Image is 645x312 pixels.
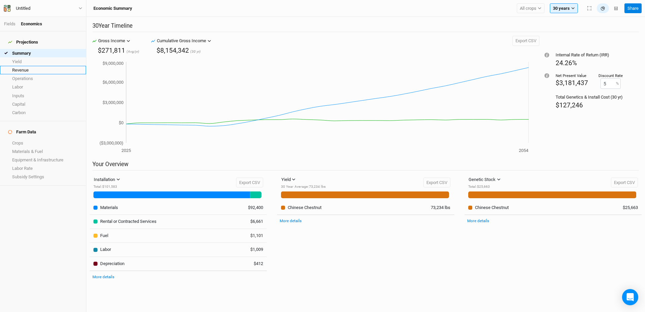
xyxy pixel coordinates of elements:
[92,22,639,32] h2: 30 Year Timeline
[236,178,263,188] button: Export CSV
[469,176,496,183] div: Genetic Stock
[622,289,638,305] div: Open Intercom Messenger
[466,175,504,185] button: Genetic Stock
[3,5,83,12] button: Untitled
[231,229,267,243] td: $1,101
[100,233,108,239] div: Fuel
[100,218,157,225] div: Rental or Contracted Services
[127,49,139,54] span: (Avg/yr)
[624,3,642,14] button: Share
[280,218,302,223] a: More details
[556,52,623,58] div: Internal Rate of Return (IRR)
[119,120,123,125] tspan: $0
[94,176,115,183] div: Installation
[100,205,118,211] div: Materials
[616,81,619,86] label: %
[100,140,123,146] tspan: ($3,000,000)
[231,215,267,229] td: $6,661
[467,218,489,223] a: More details
[512,36,539,46] button: Export CSV
[157,46,189,55] div: $8,154,342
[231,243,267,257] td: $1,009
[517,3,544,14] button: All crops
[21,21,42,27] div: Economics
[100,246,111,253] div: Labor
[98,46,125,55] div: $271,811
[611,178,638,188] button: Export CSV
[103,100,123,105] tspan: $3,000,000
[16,5,30,12] div: Untitled
[468,184,504,189] div: Total : $25,663
[103,80,123,85] tspan: $6,000,000
[121,148,131,153] tspan: 2025
[550,3,578,14] button: 30 years
[8,40,38,45] div: Projections
[606,201,642,215] td: $25,663
[544,73,550,79] div: Tooltip anchor
[91,175,123,185] button: Installation
[4,21,16,26] a: Fields
[556,59,577,67] span: 24.26%
[103,61,123,66] tspan: $9,000,000
[419,201,454,215] td: 73,234 lbs
[157,37,206,44] div: Cumulative Gross Income
[96,36,132,46] button: Gross Income
[190,49,201,54] span: (30 yr)
[475,205,509,211] div: Chinese Chestnut
[556,94,623,100] div: Total Genetics & Install Cost (30 yr)
[423,178,450,188] button: Export CSV
[8,129,36,135] div: Farm Data
[155,36,213,46] button: Cumulative Gross Income
[93,184,123,189] div: Total : $101,583
[598,73,623,78] div: Discount Rate
[92,275,114,279] a: More details
[281,176,291,183] div: Yield
[520,5,536,12] span: All crops
[544,52,550,58] div: Tooltip anchor
[93,6,132,11] h3: Economic Summary
[519,148,529,153] tspan: 2054
[100,261,124,267] div: Depreciation
[231,257,267,271] td: $412
[281,184,326,189] div: 30 Year Average : 73,234 lbs
[231,201,267,215] td: $92,400
[600,78,621,89] input: 0
[92,161,639,171] h2: Your Overview
[556,101,583,109] span: $127,246
[556,73,588,78] div: Net Present Value
[278,175,299,185] button: Yield
[556,79,588,87] span: $3,181,437
[288,205,321,211] div: Chinese Chestnut
[98,37,125,44] div: Gross Income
